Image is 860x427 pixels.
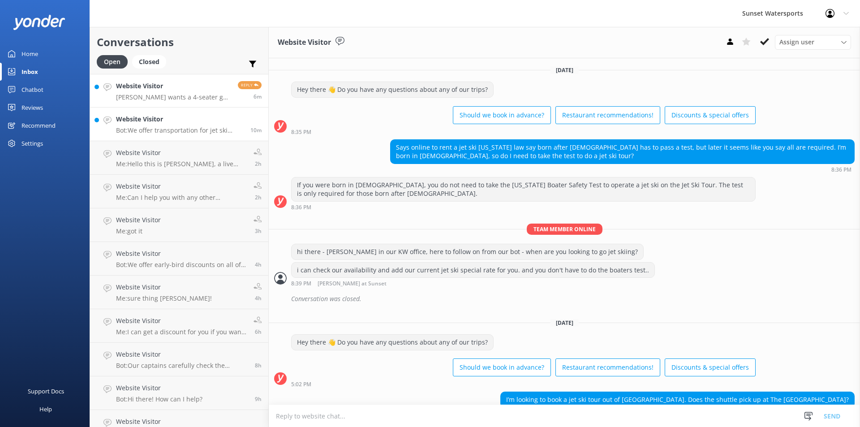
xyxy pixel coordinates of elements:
div: Says online to rent a jet ski [US_STATE] law say born after [DEMOGRAPHIC_DATA] has to pass a test... [391,140,854,164]
h4: Website Visitor [116,181,247,191]
h2: Conversations [97,34,262,51]
p: Bot: We offer early-bird discounts on all of our morning trips. When you book direct, we guarante... [116,261,248,269]
strong: 8:36 PM [291,205,311,210]
div: Recommend [21,116,56,134]
h4: Website Visitor [116,249,248,259]
div: 07:36pm 09-Aug-2025 (UTC -05:00) America/Cancun [390,166,855,173]
span: Team member online [527,224,602,235]
div: Chatbot [21,81,43,99]
a: Website Visitor[PERSON_NAME] wants a 4-seater golf cart for [DATE], for 3 hrs, please call her as... [90,74,268,108]
h4: Website Visitor [116,316,247,326]
span: 04:03pm 10-Aug-2025 (UTC -05:00) America/Cancun [250,126,262,134]
p: Bot: Our captains carefully check the weather on the day of your trip. If conditions are unsafe, ... [116,362,248,370]
p: Me: got it [116,227,161,235]
div: i can check our availability and add our current jet ski special rate for you. and you don't have... [292,263,654,278]
p: Bot: Hi there! How can I help? [116,395,202,403]
a: Website VisitorMe:Can I help you with any other questions?2h [90,175,268,208]
span: 10:01am 10-Aug-2025 (UTC -05:00) America/Cancun [255,328,262,336]
h3: Website Visitor [278,37,331,48]
span: Reply [238,81,262,89]
span: 02:07pm 10-Aug-2025 (UTC -05:00) America/Cancun [255,160,262,168]
button: Should we book in advance? [453,106,551,124]
a: Website VisitorMe:got it3h [90,208,268,242]
p: [PERSON_NAME] wants a 4-seater golf cart for [DATE], for 3 hrs, please call her asap [PHONE_NUMBER] [116,93,231,101]
button: Should we book in advance? [453,358,551,376]
button: Restaurant recommendations! [555,358,660,376]
div: 04:02pm 10-Aug-2025 (UTC -05:00) America/Cancun [291,381,756,387]
a: Website VisitorBot:Our captains carefully check the weather on the day of your trip. If condition... [90,343,268,376]
h4: Website Visitor [116,215,161,225]
p: Me: Can I help you with any other questions? [116,194,247,202]
div: Help [39,400,52,418]
h4: Website Visitor [116,417,245,427]
strong: 8:39 PM [291,281,311,287]
a: Website VisitorMe:sure thing [PERSON_NAME]!4h [90,276,268,309]
div: Home [21,45,38,63]
span: Assign user [779,37,814,47]
img: yonder-white-logo.png [13,15,65,30]
span: 11:50am 10-Aug-2025 (UTC -05:00) America/Cancun [255,294,262,302]
div: 07:39pm 09-Aug-2025 (UTC -05:00) America/Cancun [291,280,655,287]
span: 12:10pm 10-Aug-2025 (UTC -05:00) America/Cancun [255,261,262,268]
div: If you were born in [DEMOGRAPHIC_DATA], you do not need to take the [US_STATE] Boater Safety Test... [292,177,755,201]
p: Me: I can get a discount for you if you want to go in the morning. Please give me a call at [PHON... [116,328,247,336]
div: Settings [21,134,43,152]
span: [PERSON_NAME] at Sunset [318,281,387,287]
span: 01:37pm 10-Aug-2025 (UTC -05:00) America/Cancun [255,194,262,201]
h4: Website Visitor [116,383,202,393]
span: 12:32pm 10-Aug-2025 (UTC -05:00) America/Cancun [255,227,262,235]
h4: Website Visitor [116,114,244,124]
span: 04:07pm 10-Aug-2025 (UTC -05:00) America/Cancun [254,93,262,100]
div: 07:35pm 09-Aug-2025 (UTC -05:00) America/Cancun [291,129,756,135]
div: 2025-08-10T00:43:44.126 [274,291,855,306]
a: Website VisitorMe:Hello this is [PERSON_NAME], a live agent. Can I help you?2h [90,141,268,175]
p: Me: Hello this is [PERSON_NAME], a live agent. Can I help you? [116,160,247,168]
h4: Website Visitor [116,282,212,292]
h4: Website Visitor [116,81,231,91]
div: 07:36pm 09-Aug-2025 (UTC -05:00) America/Cancun [291,204,756,210]
div: Assign User [775,35,851,49]
div: I’m looking to book a jet ski tour out of [GEOGRAPHIC_DATA]. Does the shuttle pick up at The [GEO... [501,392,854,407]
button: Discounts & special offers [665,358,756,376]
strong: 8:36 PM [831,167,851,173]
span: [DATE] [550,66,579,74]
span: 06:57am 10-Aug-2025 (UTC -05:00) America/Cancun [255,395,262,403]
span: 07:46am 10-Aug-2025 (UTC -05:00) America/Cancun [255,362,262,369]
a: Website VisitorMe:I can get a discount for you if you want to go in the morning. Please give me a... [90,309,268,343]
p: Me: sure thing [PERSON_NAME]! [116,294,212,302]
h4: Website Visitor [116,349,248,359]
strong: 5:02 PM [291,382,311,387]
a: Closed [132,56,171,66]
div: Support Docs [28,382,64,400]
div: Reviews [21,99,43,116]
button: Restaurant recommendations! [555,106,660,124]
a: Website VisitorBot:Hi there! How can I help?9h [90,376,268,410]
a: Open [97,56,132,66]
h4: Website Visitor [116,148,247,158]
div: hi there - [PERSON_NAME] in our KW office, here to follow on from our bot - when are you looking ... [292,244,643,259]
div: Hey there 👋 Do you have any questions about any of our trips? [292,335,493,350]
button: Discounts & special offers [665,106,756,124]
div: Hey there 👋 Do you have any questions about any of our trips? [292,82,493,97]
a: Website VisitorBot:We offer early-bird discounts on all of our morning trips. When you book direc... [90,242,268,276]
div: Inbox [21,63,38,81]
a: Website VisitorBot:We offer transportation for jet ski tours based on availability. To arrange tr... [90,108,268,141]
span: [DATE] [550,319,579,327]
p: Bot: We offer transportation for jet ski tours based on availability. To arrange transportation, ... [116,126,244,134]
div: Open [97,55,128,69]
div: Conversation was closed. [291,291,855,306]
strong: 8:35 PM [291,129,311,135]
div: Closed [132,55,166,69]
